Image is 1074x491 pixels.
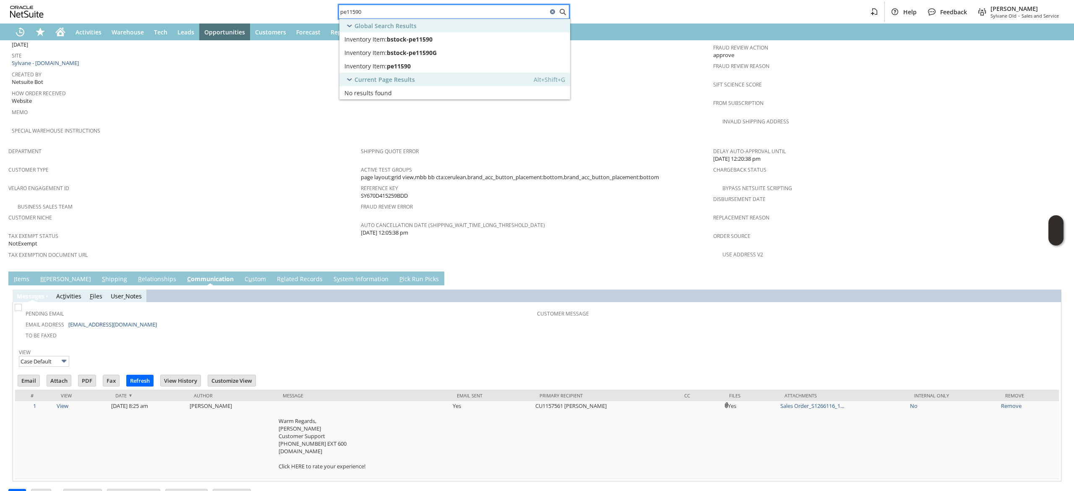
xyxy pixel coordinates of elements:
[12,71,42,78] a: Created By
[722,118,789,125] a: Invalid Shipping Address
[12,127,100,134] a: Special Warehouse Instructions
[344,49,387,57] span: Inventory Item:
[177,28,194,36] span: Leads
[361,203,413,210] a: Fraud Review Error
[199,24,250,40] a: Opportunities
[534,76,565,84] span: Alt+Shift+G
[361,148,419,155] a: Shipping Quote Error
[115,392,181,399] div: Date
[172,24,199,40] a: Leads
[208,375,255,386] input: Customize View
[910,402,918,410] a: No
[1022,13,1059,19] span: Sales and Service
[15,27,25,37] svg: Recent Records
[55,27,65,37] svg: Home
[331,275,391,284] a: System Information
[331,28,353,36] span: Reports
[397,275,441,284] a: Pick Run Picks
[149,24,172,40] a: Tech
[337,275,340,283] span: y
[713,51,734,59] span: approve
[242,275,268,284] a: Custom
[12,275,31,284] a: Items
[361,166,412,173] a: Active Test Groups
[154,28,167,36] span: Tech
[26,310,64,317] a: Pending Email
[19,356,69,367] input: Case Default
[713,99,764,107] a: From Subscription
[35,27,45,37] svg: Shortcuts
[107,24,149,40] a: Warehouse
[361,222,545,229] a: Auto Cancellation Date (shipping_wait_time_long_threshold_date)
[19,349,31,356] a: View
[713,44,768,51] a: Fraud Review Action
[90,292,93,300] span: F
[558,7,568,17] svg: Search
[90,292,102,300] a: Files
[102,275,105,283] span: S
[8,251,88,259] a: Tax Exemption Document URL
[12,52,22,59] a: Site
[187,275,191,283] span: C
[275,275,325,284] a: Related Records
[713,81,762,88] a: Sift Science Score
[903,8,917,16] span: Help
[138,275,142,283] span: R
[296,28,321,36] span: Forecast
[281,275,284,283] span: e
[780,402,844,410] a: Sales Order_S1266116_1...
[387,62,411,70] span: pe11590
[326,24,358,40] a: Reports
[188,401,276,479] td: [PERSON_NAME]
[50,24,70,40] a: Home
[112,28,144,36] span: Warehouse
[255,28,286,36] span: Customers
[399,275,403,283] span: P
[940,8,967,16] span: Feedback
[26,321,64,328] a: Email Address
[339,7,547,17] input: Search
[8,214,52,221] a: Customer Niche
[533,401,678,479] td: CU1157561 [PERSON_NAME]
[12,109,28,116] a: Memo
[8,148,42,155] a: Department
[713,166,766,173] a: Chargeback Status
[991,13,1017,19] span: Sylvane Old
[15,304,22,311] img: Unchecked
[30,24,50,40] div: Shortcuts
[276,401,451,479] td: Warm Regards, [PERSON_NAME] Customer Support [PHONE_NUMBER] EXT 600 [DOMAIN_NAME] Click HERE to r...
[339,32,570,46] a: Inventory Item:bstock-pe11590Edit:
[355,22,417,30] span: Global Search Results
[57,402,68,410] a: View
[56,292,81,300] a: Activities
[248,275,252,283] span: u
[1048,215,1064,245] iframe: Click here to launch Oracle Guided Learning Help Panel
[17,292,44,300] a: Messages
[1051,273,1061,283] a: Unrolled view on
[355,76,415,84] span: Current Page Results
[361,185,398,192] a: Reference Key
[111,292,142,300] a: UserNotes
[344,35,387,43] span: Inventory Item:
[713,196,766,203] a: Disbursement Date
[1018,13,1020,19] span: -
[100,275,129,284] a: Shipping
[387,49,437,57] span: bstock-pe11590G
[18,375,39,386] input: Email
[21,392,48,399] div: #
[33,402,36,410] a: 1
[14,275,16,283] span: I
[76,28,102,36] span: Activities
[344,62,387,70] span: Inventory Item:
[723,401,778,479] td: Yes
[8,240,37,248] span: NotExempt
[78,375,96,386] input: PDF
[339,86,570,99] a: No results found
[68,321,157,328] a: [EMAIL_ADDRESS][DOMAIN_NAME]
[451,401,533,479] td: Yes
[61,392,103,399] div: View
[1048,231,1064,246] span: Oracle Guided Learning Widget. To move around, please hold and drag
[387,35,433,43] span: bstock-pe11590
[785,392,902,399] div: Attachments
[185,275,236,284] a: Communication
